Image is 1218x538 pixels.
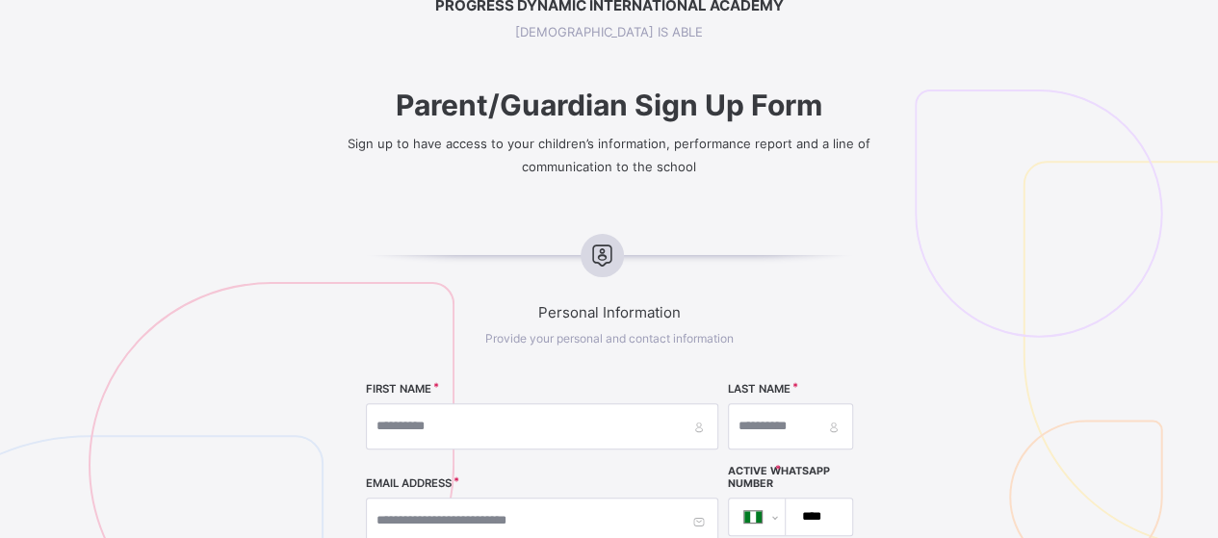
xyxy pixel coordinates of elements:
[304,88,914,122] span: Parent/Guardian Sign Up Form
[366,382,431,396] label: FIRST NAME
[304,303,914,321] span: Personal Information
[728,382,790,396] label: LAST NAME
[485,331,734,346] span: Provide your personal and contact information
[348,136,870,174] span: Sign up to have access to your children’s information, performance report and a line of communica...
[304,24,914,39] span: [DEMOGRAPHIC_DATA] IS ABLE
[728,465,853,490] label: Active WhatsApp Number
[366,476,452,490] label: EMAIL ADDRESS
